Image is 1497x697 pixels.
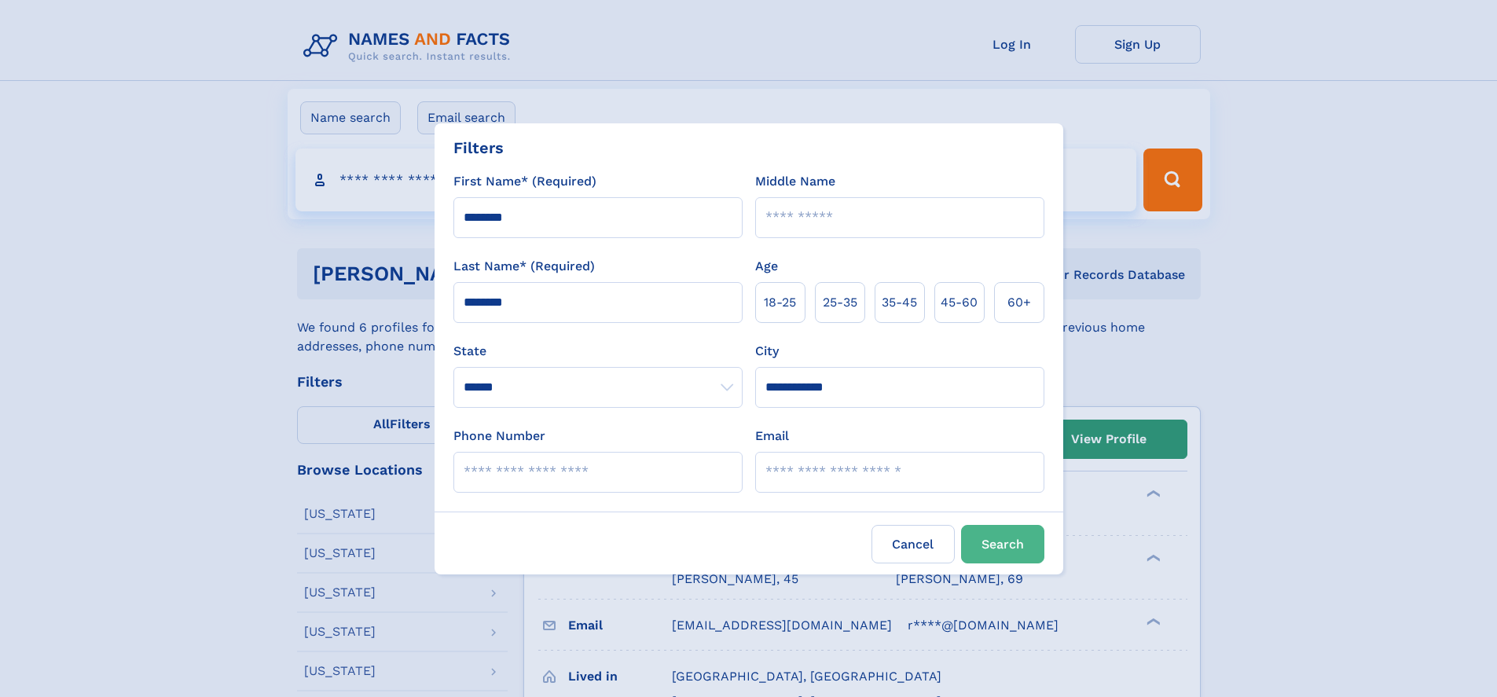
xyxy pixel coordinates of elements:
[453,427,545,446] label: Phone Number
[871,525,955,563] label: Cancel
[453,136,504,160] div: Filters
[755,257,778,276] label: Age
[764,293,796,312] span: 18‑25
[755,342,779,361] label: City
[453,172,596,191] label: First Name* (Required)
[941,293,978,312] span: 45‑60
[1007,293,1031,312] span: 60+
[453,342,743,361] label: State
[453,257,595,276] label: Last Name* (Required)
[823,293,857,312] span: 25‑35
[755,427,789,446] label: Email
[755,172,835,191] label: Middle Name
[961,525,1044,563] button: Search
[882,293,917,312] span: 35‑45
